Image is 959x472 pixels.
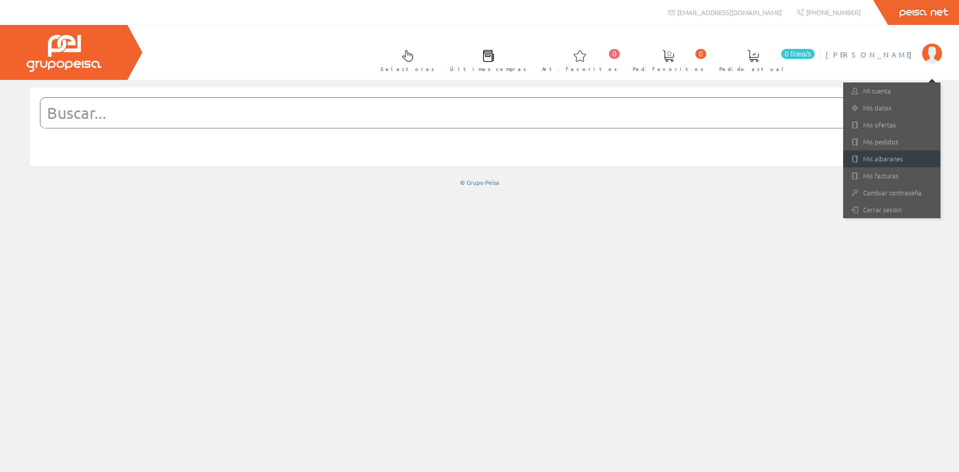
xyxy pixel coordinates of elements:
[826,41,942,51] a: [PERSON_NAME]
[719,64,787,74] span: Pedido actual
[843,116,941,133] a: Mis ofertas
[843,99,941,116] a: Mis datos
[843,201,941,218] a: Cerrar sesión
[26,35,101,72] img: Grupo Peisa
[609,49,620,59] span: 0
[450,64,526,74] span: Últimas compras
[843,82,941,99] a: Mi cuenta
[381,64,435,74] span: Selectores
[695,49,706,59] span: 0
[843,133,941,150] a: Mis pedidos
[781,49,815,59] span: 0 línea/s
[843,150,941,167] a: Mis albaranes
[30,178,929,187] div: © Grupo Peisa
[843,184,941,201] a: Cambiar contraseña
[542,64,617,74] span: Art. favoritos
[677,8,782,16] span: [EMAIL_ADDRESS][DOMAIN_NAME]
[806,8,861,16] span: [PHONE_NUMBER]
[633,64,704,74] span: Ped. favoritos
[843,167,941,184] a: Mis facturas
[371,41,440,78] a: Selectores
[826,49,917,59] span: [PERSON_NAME]
[440,41,531,78] a: Últimas compras
[40,98,894,128] input: Buscar...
